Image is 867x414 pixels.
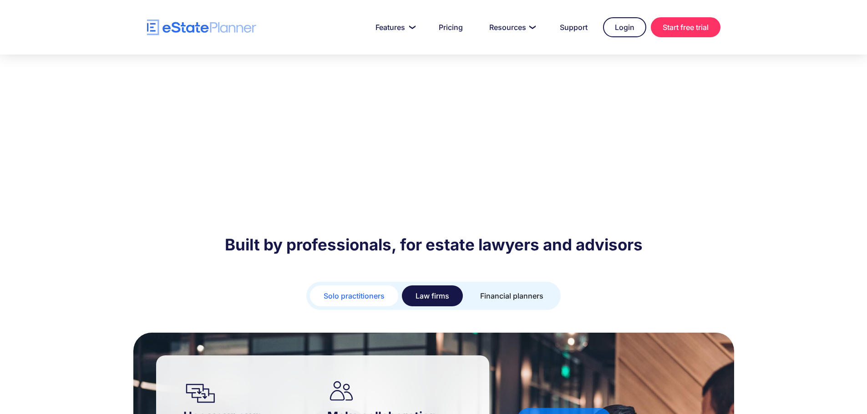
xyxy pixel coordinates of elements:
a: home [147,20,256,35]
img: icon of estate templates [183,378,297,404]
div: Law firms [416,289,449,302]
a: Resources [478,18,544,36]
div: Financial planners [480,289,543,302]
a: Start free trial [651,17,720,37]
div: Solo practitioners [324,289,385,302]
a: Support [549,18,598,36]
img: icon highlighting how eState Planner improve collaboration among estate lawyers [327,378,441,404]
h2: Built by professionals, for estate lawyers and advisors [147,234,720,254]
a: Login [603,17,646,37]
a: Pricing [428,18,474,36]
a: Features [365,18,423,36]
